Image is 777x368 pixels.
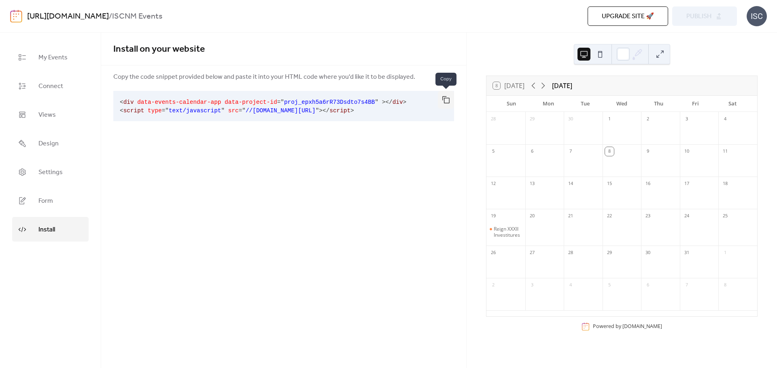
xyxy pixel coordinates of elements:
b: / [109,9,112,24]
div: Fri [677,96,714,112]
span: " [280,99,284,105]
div: 29 [605,248,614,257]
span: " [165,107,169,114]
div: 27 [528,248,537,257]
span: > [319,107,323,114]
div: 26 [489,248,498,257]
span: Copy [435,73,456,86]
span: = [162,107,166,114]
span: > [403,99,407,105]
div: 18 [721,179,730,188]
div: 4 [566,281,575,290]
span: Copy the code snippet provided below and paste it into your HTML code where you'd like it to be d... [113,72,415,82]
div: 29 [528,115,537,124]
div: 2 [643,115,652,124]
a: [DOMAIN_NAME] [622,323,662,330]
div: Sun [493,96,530,112]
div: 21 [566,212,575,221]
div: 14 [566,179,575,188]
span: proj_epxh5a6rR73Dsdto7s4BB [284,99,375,105]
div: 28 [489,115,498,124]
span: div [123,99,134,105]
b: ISCNM Events [112,9,162,24]
span: data-events-calendar-app [137,99,221,105]
span: My Events [38,51,68,64]
span: " [316,107,319,114]
div: 23 [643,212,652,221]
div: 31 [682,248,691,257]
div: Wed [603,96,640,112]
div: Reign XXXII Investitures [486,226,525,238]
div: 25 [721,212,730,221]
span: < [120,107,123,114]
span: Design [38,137,59,150]
span: " [221,107,225,114]
div: Thu [640,96,677,112]
span: Form [38,195,53,207]
span: data-project-id [225,99,277,105]
div: 11 [721,147,730,156]
div: 13 [528,179,537,188]
a: Views [12,102,89,127]
div: 7 [682,281,691,290]
div: 6 [643,281,652,290]
span: Install on your website [113,40,205,58]
div: Mon [530,96,567,112]
img: logo [10,10,22,23]
div: 4 [721,115,730,124]
div: 8 [721,281,730,290]
span: script [123,107,144,114]
div: Reign XXXII Investitures [494,226,522,238]
div: Sat [714,96,751,112]
div: Tue [567,96,603,112]
span: script [329,107,350,114]
div: 15 [605,179,614,188]
button: Upgrade site 🚀 [588,6,668,26]
span: div [393,99,403,105]
div: 1 [605,115,614,124]
span: src [228,107,239,114]
a: My Events [12,45,89,69]
a: Form [12,188,89,213]
span: Views [38,109,56,121]
a: Settings [12,160,89,184]
div: 30 [566,115,575,124]
a: Connect [12,74,89,98]
span: = [277,99,281,105]
div: 5 [605,281,614,290]
div: 20 [528,212,537,221]
span: > [350,107,354,114]
span: " [375,99,378,105]
div: 3 [682,115,691,124]
div: 2 [489,281,498,290]
span: Connect [38,80,63,93]
span: " [242,107,246,114]
div: 10 [682,147,691,156]
div: 3 [528,281,537,290]
a: Design [12,131,89,156]
span: type [148,107,162,114]
div: 9 [643,147,652,156]
div: 28 [566,248,575,257]
div: 19 [489,212,498,221]
div: 12 [489,179,498,188]
div: 30 [643,248,652,257]
div: ISC [747,6,767,26]
span: = [239,107,242,114]
div: 24 [682,212,691,221]
div: 16 [643,179,652,188]
a: Install [12,217,89,242]
span: </ [385,99,392,105]
div: [DATE] [552,81,572,90]
div: 17 [682,179,691,188]
span: </ [323,107,329,114]
div: 6 [528,147,537,156]
span: text/javascript [169,107,221,114]
div: Powered by [593,323,662,330]
span: > [382,99,386,105]
div: 22 [605,212,614,221]
span: Settings [38,166,63,179]
a: [URL][DOMAIN_NAME] [27,9,109,24]
div: 5 [489,147,498,156]
span: < [120,99,123,105]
